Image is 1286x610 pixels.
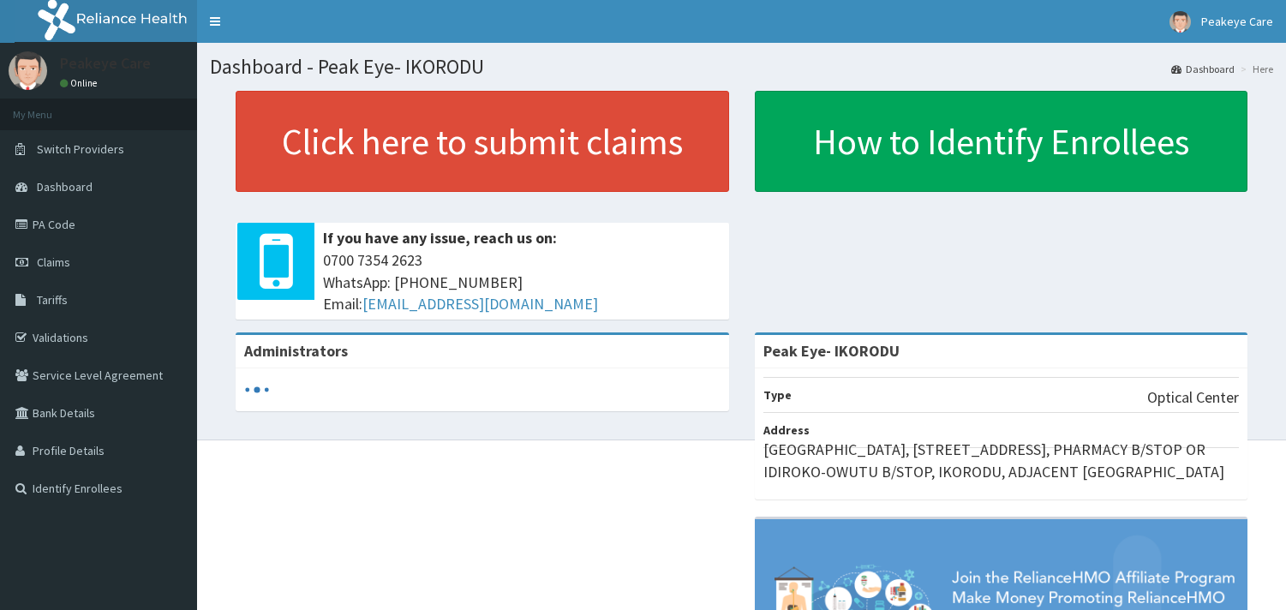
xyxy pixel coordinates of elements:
p: Optical Center [1147,386,1239,409]
a: Click here to submit claims [236,91,729,192]
svg: audio-loading [244,377,270,403]
strong: Peak Eye- IKORODU [763,341,900,361]
h1: Dashboard - Peak Eye- IKORODU [210,56,1273,78]
p: [GEOGRAPHIC_DATA], [STREET_ADDRESS], PHARMACY B/STOP OR IDIROKO-OWUTU B/STOP, IKORODU, ADJACENT [... [763,439,1240,482]
span: Dashboard [37,179,93,194]
b: If you have any issue, reach us on: [323,228,557,248]
b: Administrators [244,341,348,361]
a: [EMAIL_ADDRESS][DOMAIN_NAME] [362,294,598,314]
b: Address [763,422,810,438]
a: How to Identify Enrollees [755,91,1248,192]
span: Claims [37,254,70,270]
a: Online [60,77,101,89]
p: Peakeye Care [60,56,151,71]
span: 0700 7354 2623 WhatsApp: [PHONE_NUMBER] Email: [323,249,721,315]
span: Tariffs [37,292,68,308]
li: Here [1236,62,1273,76]
span: Peakeye Care [1201,14,1273,29]
img: User Image [9,51,47,90]
span: Switch Providers [37,141,124,157]
img: User Image [1169,11,1191,33]
b: Type [763,387,792,403]
a: Dashboard [1171,62,1235,76]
